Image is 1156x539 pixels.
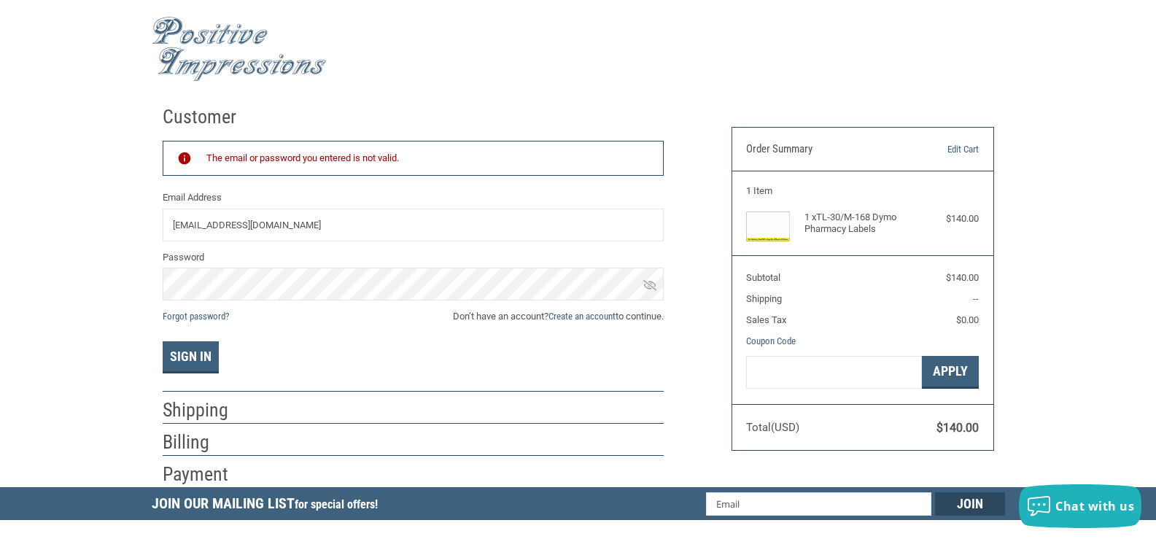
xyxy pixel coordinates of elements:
h2: Customer [163,105,248,129]
span: $140.00 [936,421,979,435]
label: Password [163,250,664,265]
span: $140.00 [946,272,979,283]
span: Subtotal [746,272,780,283]
input: Join [935,492,1005,516]
h2: Payment [163,462,248,486]
a: Edit Cart [904,142,979,157]
a: Forgot password? [163,311,229,322]
h5: Join Our Mailing List [152,487,385,524]
label: Email Address [163,190,664,205]
span: -- [973,293,979,304]
h3: 1 Item [746,185,979,197]
input: Email [706,492,931,516]
span: Total (USD) [746,421,799,434]
input: Gift Certificate or Coupon Code [746,356,922,389]
span: for special offers! [295,497,378,511]
h2: Billing [163,430,248,454]
div: $140.00 [920,212,979,226]
span: Sales Tax [746,314,786,325]
div: The email or password you entered is not valid. [206,151,649,166]
h2: Shipping [163,398,248,422]
span: Chat with us [1055,498,1134,514]
span: Don’t have an account? to continue. [453,309,664,324]
h3: Order Summary [746,142,904,157]
span: Shipping [746,293,782,304]
h4: 1 x TL-30/M-168 Dymo Pharmacy Labels [804,212,918,236]
button: Sign In [163,341,219,373]
button: Apply [922,356,979,389]
a: Coupon Code [746,336,796,346]
a: Create an account [548,311,616,322]
button: Chat with us [1019,484,1141,528]
span: $0.00 [956,314,979,325]
img: Positive Impressions [152,17,327,82]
